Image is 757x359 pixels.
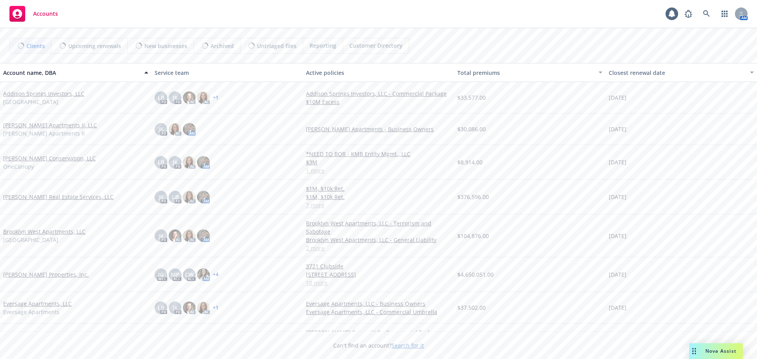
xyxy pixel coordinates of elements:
button: Active policies [303,63,454,82]
a: Search [699,6,714,22]
span: LB [158,303,164,312]
a: 18 more [306,279,451,287]
a: Eversage Apartments, LLC [3,299,72,308]
img: photo [197,156,210,169]
span: [DATE] [609,125,626,133]
a: $1M, $10k Ret. [306,193,451,201]
a: *NEED TO BOR - KMB Entity Mgmt., LLC [306,150,451,158]
a: Addison Springs Investors, LLC - Commercial Package [306,89,451,98]
button: Closest renewal date [606,63,757,82]
span: Untriaged files [257,42,296,50]
span: [DATE] [609,158,626,166]
span: [DATE] [609,93,626,102]
span: [DATE] [609,270,626,279]
span: JG [158,270,164,279]
img: photo [183,123,196,136]
span: JK [173,158,178,166]
div: Service team [155,69,300,77]
img: photo [183,91,196,104]
span: [GEOGRAPHIC_DATA] [3,236,58,244]
a: Accounts [6,3,61,25]
div: Drag to move [689,343,699,359]
a: [PERSON_NAME] Group, LLC - Commercial Package [306,328,451,337]
span: Clients [26,42,45,50]
span: [DATE] [609,193,626,201]
span: LB [158,158,164,166]
img: photo [183,191,196,203]
img: photo [169,123,181,136]
a: $10M Excess [306,98,451,106]
span: $376,596.00 [457,193,489,201]
a: Report a Bug [681,6,696,22]
span: Accounts [33,11,58,17]
span: $8,914.00 [457,158,483,166]
span: JK [158,232,164,240]
a: [PERSON_NAME] Real Estate Services, LLC [3,193,114,201]
button: Total premiums [454,63,606,82]
a: Search for it [392,342,424,349]
a: Brooklyn West Apartments, LLC - Terrorism and Sabotage [306,219,451,236]
span: [DATE] [609,303,626,312]
span: [PERSON_NAME] Apartments II [3,129,85,138]
a: Eversage Apartments, LLC - Business Owners [306,299,451,308]
span: MP [171,270,179,279]
a: 2 more [306,244,451,252]
a: + 1 [213,95,218,100]
button: Service team [151,63,303,82]
span: $104,876.00 [457,232,489,240]
div: Active policies [306,69,451,77]
a: [PERSON_NAME] Apartments II, LLC [3,121,97,129]
div: Account name, DBA [3,69,140,77]
span: $4,650,051.00 [457,270,494,279]
span: $33,577.00 [457,93,486,102]
a: Switch app [717,6,733,22]
a: $1M, $10k Ret. [306,184,451,193]
span: Nova Assist [705,348,736,354]
img: photo [183,229,196,242]
span: JK [173,303,178,312]
img: photo [169,229,181,242]
span: LB [172,193,179,201]
a: [PERSON_NAME] Properties, Inc. [3,270,89,279]
span: [GEOGRAPHIC_DATA] [3,98,58,106]
span: Upcoming renewals [68,42,121,50]
span: LB [158,93,164,102]
span: JK [158,193,164,201]
a: + 4 [213,272,218,277]
a: $3M [306,158,451,166]
span: Can't find an account? [333,341,424,350]
img: photo [197,229,210,242]
a: Addison Springs Investors, LLC [3,89,84,98]
span: [DATE] [609,232,626,240]
a: 7 more [306,201,451,209]
a: Eversage Apartments, LLC - Commercial Umbrella [306,308,451,316]
span: JK [173,93,178,102]
button: Nova Assist [689,343,743,359]
span: $37,502.00 [457,303,486,312]
img: photo [197,91,210,104]
a: Brooklyn West Apartments, LLC [3,227,86,236]
div: Closest renewal date [609,69,745,77]
span: Customer Directory [349,41,403,50]
a: 1 more [306,166,451,175]
a: Brooklyn West Apartments, LLC - General Liability [306,236,451,244]
img: photo [183,156,196,169]
span: Reporting [310,41,336,50]
span: OneCanopy [3,162,34,171]
span: CW [185,270,194,279]
a: + 1 [213,305,218,310]
a: [STREET_ADDRESS] [306,270,451,279]
span: Archived [211,42,234,50]
span: JK [158,125,164,133]
a: [PERSON_NAME] Apartments - Business Owners [306,125,451,133]
a: [PERSON_NAME] Conservation, LLC [3,154,96,162]
img: photo [197,191,210,203]
span: New businesses [144,42,187,50]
